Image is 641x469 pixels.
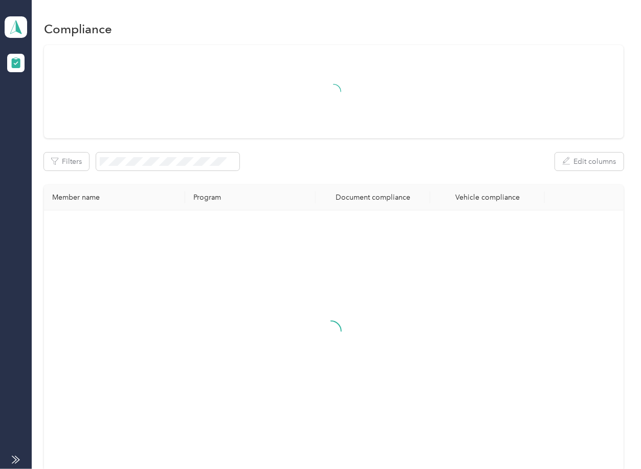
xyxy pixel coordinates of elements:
div: Vehicle compliance [438,193,537,202]
h1: Compliance [44,24,112,34]
div: Document compliance [324,193,422,202]
button: Filters [44,153,89,170]
th: Member name [44,185,185,210]
button: Edit columns [555,153,624,170]
iframe: Everlance-gr Chat Button Frame [584,412,641,469]
th: Program [185,185,316,210]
